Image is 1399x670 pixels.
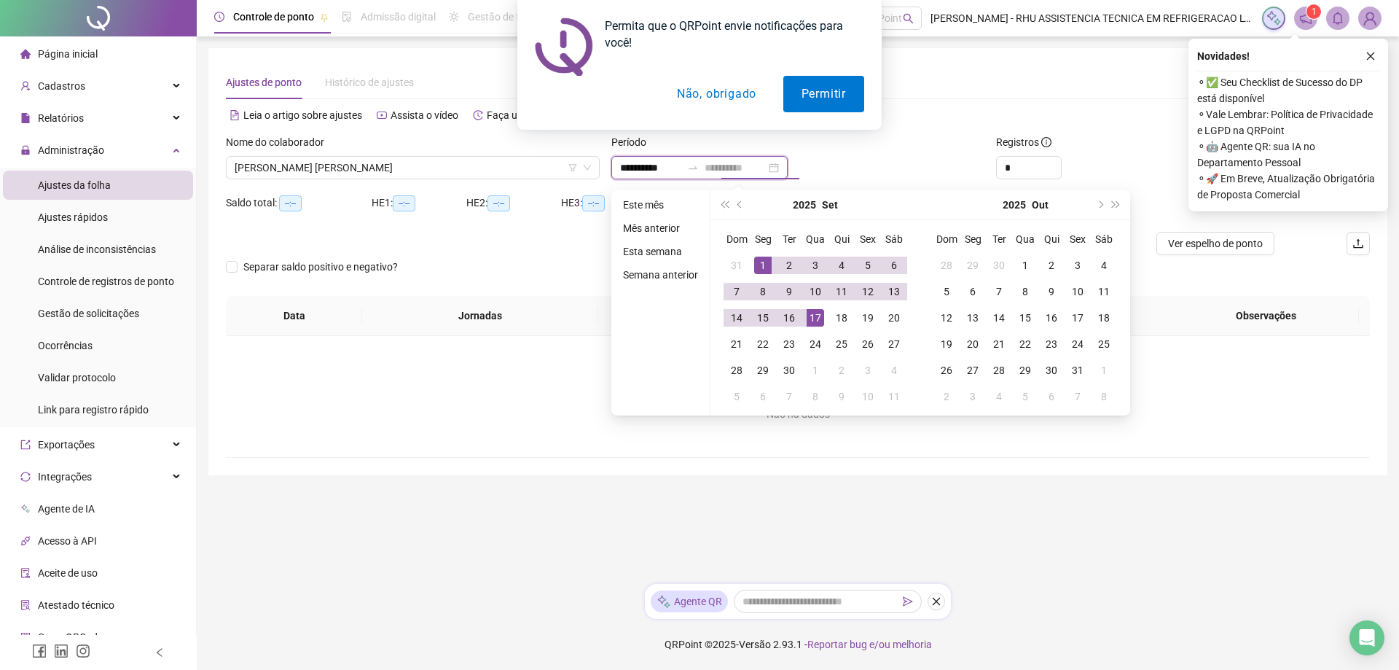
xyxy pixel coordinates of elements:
[855,331,881,357] td: 2025-09-26
[828,252,855,278] td: 2025-09-04
[938,362,955,379] div: 26
[802,331,828,357] td: 2025-09-24
[802,226,828,252] th: Qua
[1069,362,1086,379] div: 31
[750,252,776,278] td: 2025-09-01
[828,331,855,357] td: 2025-09-25
[38,144,104,156] span: Administração
[1156,232,1274,255] button: Ver espelho de ponto
[822,190,838,219] button: month panel
[1091,226,1117,252] th: Sáb
[32,644,47,658] span: facebook
[1016,283,1034,300] div: 8
[750,305,776,331] td: 2025-09-15
[802,383,828,410] td: 2025-10-08
[1065,278,1091,305] td: 2025-10-10
[780,257,798,274] div: 2
[1012,331,1038,357] td: 2025-10-22
[1038,305,1065,331] td: 2025-10-16
[1095,309,1113,327] div: 18
[833,309,850,327] div: 18
[38,439,95,451] span: Exportações
[938,309,955,327] div: 12
[226,134,334,150] label: Nome do colaborador
[986,252,1012,278] td: 2025-09-30
[1032,190,1049,219] button: month panel
[659,76,775,112] button: Não, obrigado
[828,226,855,252] th: Qui
[38,404,149,416] span: Link para registro rápido
[1043,309,1060,327] div: 16
[535,17,593,76] img: notification icon
[739,639,771,650] span: Versão
[1091,278,1117,305] td: 2025-10-11
[279,195,302,211] span: --:--
[754,283,772,300] div: 8
[1012,357,1038,383] td: 2025-10-29
[1016,335,1034,353] div: 22
[1065,252,1091,278] td: 2025-10-03
[1016,362,1034,379] div: 29
[855,305,881,331] td: 2025-09-19
[561,195,656,211] div: HE 3:
[885,283,903,300] div: 13
[1069,257,1086,274] div: 3
[593,17,864,51] div: Permita que o QRPoint envie notificações para você!
[833,257,850,274] div: 4
[466,195,561,211] div: HE 2:
[38,567,98,579] span: Aceite de uso
[807,362,824,379] div: 1
[885,309,903,327] div: 20
[964,257,981,274] div: 29
[1038,357,1065,383] td: 2025-10-30
[783,76,864,112] button: Permitir
[960,226,986,252] th: Seg
[1349,620,1384,655] div: Open Intercom Messenger
[750,383,776,410] td: 2025-10-06
[38,276,174,287] span: Controle de registros de ponto
[1065,357,1091,383] td: 2025-10-31
[728,388,745,405] div: 5
[938,257,955,274] div: 28
[1091,383,1117,410] td: 2025-11-08
[154,647,165,658] span: left
[724,305,750,331] td: 2025-09-14
[1173,296,1359,336] th: Observações
[1038,278,1065,305] td: 2025-10-09
[996,134,1051,150] span: Registros
[833,335,850,353] div: 25
[990,388,1008,405] div: 4
[776,305,802,331] td: 2025-09-16
[38,535,97,547] span: Acesso à API
[598,296,745,336] th: Entrada 1
[1043,388,1060,405] div: 6
[651,591,728,612] div: Agente QR
[20,472,31,482] span: sync
[1069,283,1086,300] div: 10
[828,383,855,410] td: 2025-10-09
[754,335,772,353] div: 22
[20,536,31,546] span: api
[226,296,362,336] th: Data
[724,357,750,383] td: 2025-09-28
[1091,357,1117,383] td: 2025-11-01
[885,388,903,405] div: 11
[881,383,907,410] td: 2025-10-11
[1095,283,1113,300] div: 11
[687,162,699,174] span: swap-right
[372,195,466,211] div: HE 1:
[1041,137,1051,147] span: info-circle
[38,631,103,643] span: Gerar QRCode
[754,362,772,379] div: 29
[1095,362,1113,379] div: 1
[960,305,986,331] td: 2025-10-13
[859,335,877,353] div: 26
[990,335,1008,353] div: 21
[960,383,986,410] td: 2025-11-03
[776,252,802,278] td: 2025-09-02
[1016,309,1034,327] div: 15
[833,388,850,405] div: 9
[1069,335,1086,353] div: 24
[885,257,903,274] div: 6
[938,335,955,353] div: 19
